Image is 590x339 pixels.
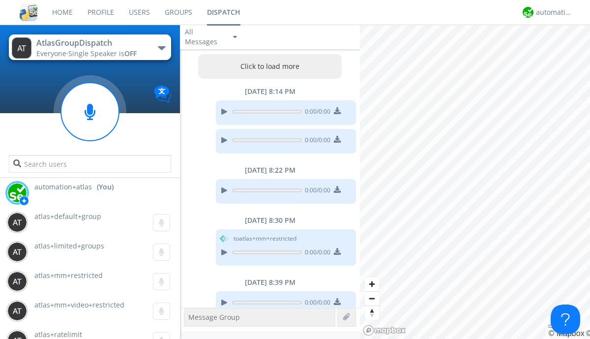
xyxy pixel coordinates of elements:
[334,136,341,143] img: download media button
[124,49,137,58] span: OFF
[180,277,360,287] div: [DATE] 8:39 PM
[7,213,27,232] img: 373638.png
[34,241,104,250] span: atlas+limited+groups
[551,305,580,334] iframe: Toggle Customer Support
[9,155,171,173] input: Search users
[365,291,379,306] button: Zoom out
[9,34,171,60] button: AtlasGroupDispatchEveryone·Single Speaker isOFF
[198,54,342,79] button: Click to load more
[20,3,37,21] img: cddb5a64eb264b2086981ab96f4c1ba7
[365,306,379,320] span: Reset bearing to north
[180,87,360,96] div: [DATE] 8:14 PM
[34,182,92,192] span: automation+atlas
[301,186,330,197] span: 0:00 / 0:00
[12,37,31,59] img: 373638.png
[68,49,137,58] span: Single Speaker is
[97,182,114,192] div: (You)
[548,325,556,328] button: Toggle attribution
[301,248,330,259] span: 0:00 / 0:00
[334,298,341,305] img: download media button
[7,183,27,203] img: d2d01cd9b4174d08988066c6d424eccd
[301,136,330,147] span: 0:00 / 0:00
[180,165,360,175] div: [DATE] 8:22 PM
[36,37,147,49] div: AtlasGroupDispatch
[365,306,379,320] button: Reset bearing to north
[34,271,103,280] span: atlas+mm+restricted
[34,330,82,339] span: atlas+ratelimit
[536,7,573,17] div: automation+atlas
[301,298,330,309] span: 0:00 / 0:00
[334,107,341,114] img: download media button
[365,277,379,291] button: Zoom in
[7,272,27,291] img: 373638.png
[36,49,147,59] div: Everyone ·
[185,27,224,47] div: All Messages
[7,242,27,262] img: 373638.png
[34,212,101,221] span: atlas+default+group
[548,329,584,338] a: Mapbox
[334,186,341,193] img: download media button
[234,234,296,243] span: to atlas+mm+restricted
[334,248,341,255] img: download media button
[523,7,533,18] img: d2d01cd9b4174d08988066c6d424eccd
[363,325,406,336] a: Mapbox logo
[180,216,360,225] div: [DATE] 8:30 PM
[301,107,330,118] span: 0:00 / 0:00
[233,36,237,38] img: caret-down-sm.svg
[34,300,124,309] span: atlas+mm+video+restricted
[154,86,171,103] img: Translation enabled
[7,301,27,321] img: 373638.png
